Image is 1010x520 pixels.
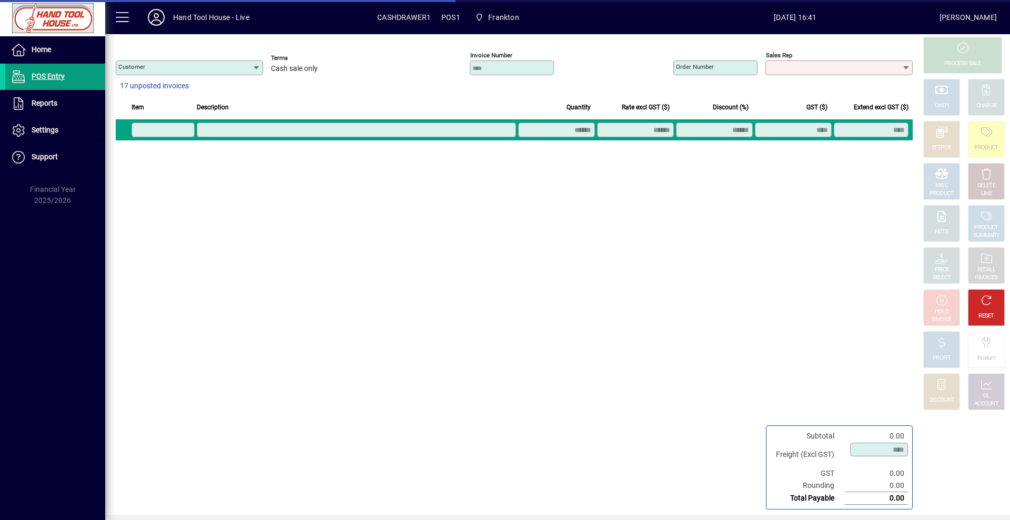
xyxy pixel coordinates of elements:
div: PROCESS SALE [944,60,981,68]
span: Discount (%) [713,101,749,113]
div: PRODUCT [930,190,953,198]
button: 17 unposted invoices [116,77,193,96]
span: Description [197,101,229,113]
div: PRODUCT [974,224,998,232]
span: Cash sale only [271,65,318,73]
div: [PERSON_NAME] [940,9,997,26]
a: Reports [5,90,105,117]
span: Frankton [488,9,519,26]
span: Support [32,152,58,161]
td: Freight (Excl GST) [771,442,845,467]
div: RECALL [977,266,996,274]
span: Reports [32,99,57,107]
span: POS Entry [32,72,65,80]
span: Rate excl GST ($) [622,101,670,113]
span: Home [32,45,51,54]
td: 0.00 [845,480,908,492]
div: CASH [935,102,948,110]
a: Settings [5,117,105,144]
td: Rounding [771,480,845,492]
div: GL [983,392,990,400]
td: 0.00 [845,430,908,442]
mat-label: Invoice number [470,52,512,59]
mat-label: Customer [118,63,145,70]
span: Quantity [567,101,591,113]
td: Subtotal [771,430,845,442]
span: [DATE] 16:41 [651,9,940,26]
span: POS1 [441,9,460,26]
span: Terms [271,55,334,62]
div: LINE [981,190,992,198]
div: EFTPOS [932,144,952,152]
td: Total Payable [771,492,845,505]
td: 0.00 [845,492,908,505]
mat-label: Sales rep [766,52,792,59]
div: SELECT [933,274,951,282]
td: 0.00 [845,467,908,480]
div: CHARGE [976,102,997,110]
div: DISCOUNT [929,396,954,404]
div: PRICE [935,266,949,274]
div: INVOICE [932,316,951,324]
span: Frankton [471,8,523,27]
div: SUMMARY [973,232,999,240]
div: Product [977,354,995,362]
span: Extend excl GST ($) [854,101,908,113]
span: Settings [32,126,58,134]
div: PRODUCT [974,144,998,152]
button: Profile [139,8,173,27]
div: PROFIT [933,354,951,362]
span: GST ($) [806,101,827,113]
div: NOTE [935,228,948,236]
div: ACCOUNT [974,400,998,408]
span: 17 unposted invoices [120,80,189,91]
mat-label: Order number [676,63,714,70]
div: INVOICES [975,274,997,282]
div: RESET [978,312,994,320]
div: MISC [935,182,948,190]
span: CASHDRAWER1 [377,9,431,26]
a: Support [5,144,105,170]
div: Hand Tool House - Live [173,9,249,26]
a: Home [5,37,105,63]
span: Item [132,101,144,113]
div: HOLD [935,308,948,316]
div: DELETE [977,182,995,190]
td: GST [771,467,845,480]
